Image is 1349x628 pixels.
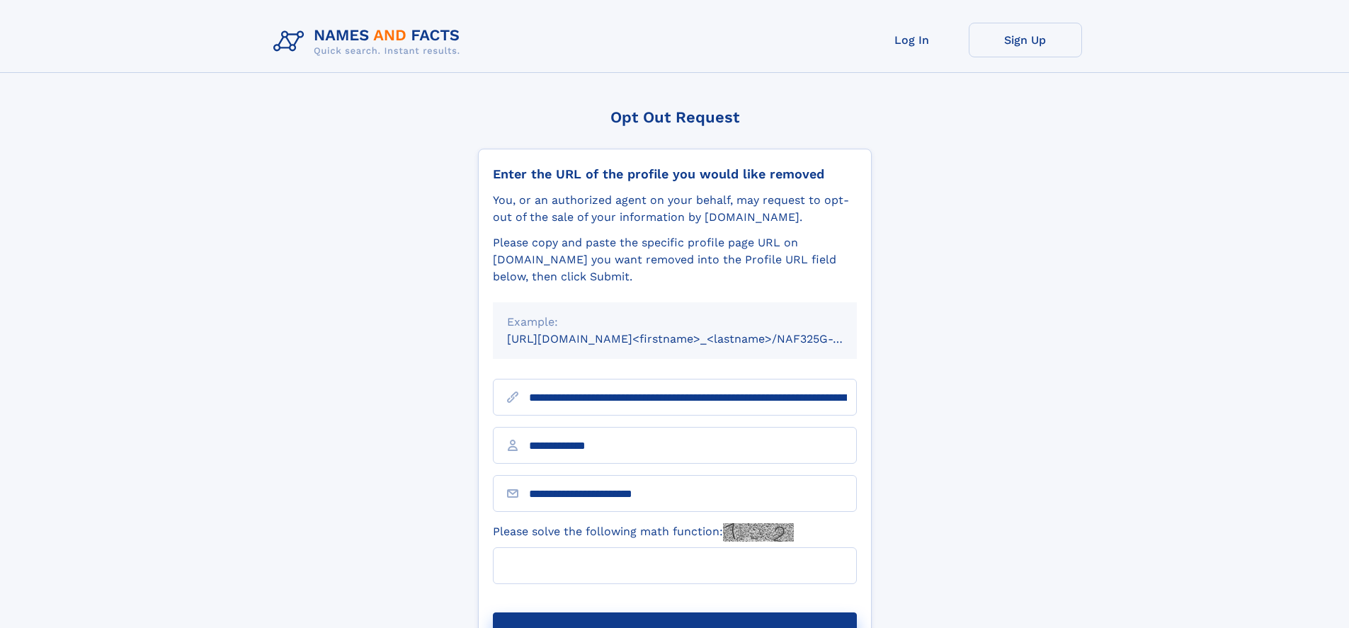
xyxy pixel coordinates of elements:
[493,234,857,285] div: Please copy and paste the specific profile page URL on [DOMAIN_NAME] you want removed into the Pr...
[493,166,857,182] div: Enter the URL of the profile you would like removed
[268,23,472,61] img: Logo Names and Facts
[493,192,857,226] div: You, or an authorized agent on your behalf, may request to opt-out of the sale of your informatio...
[855,23,969,57] a: Log In
[969,23,1082,57] a: Sign Up
[507,314,843,331] div: Example:
[507,332,884,346] small: [URL][DOMAIN_NAME]<firstname>_<lastname>/NAF325G-xxxxxxxx
[493,523,794,542] label: Please solve the following math function:
[478,108,872,126] div: Opt Out Request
